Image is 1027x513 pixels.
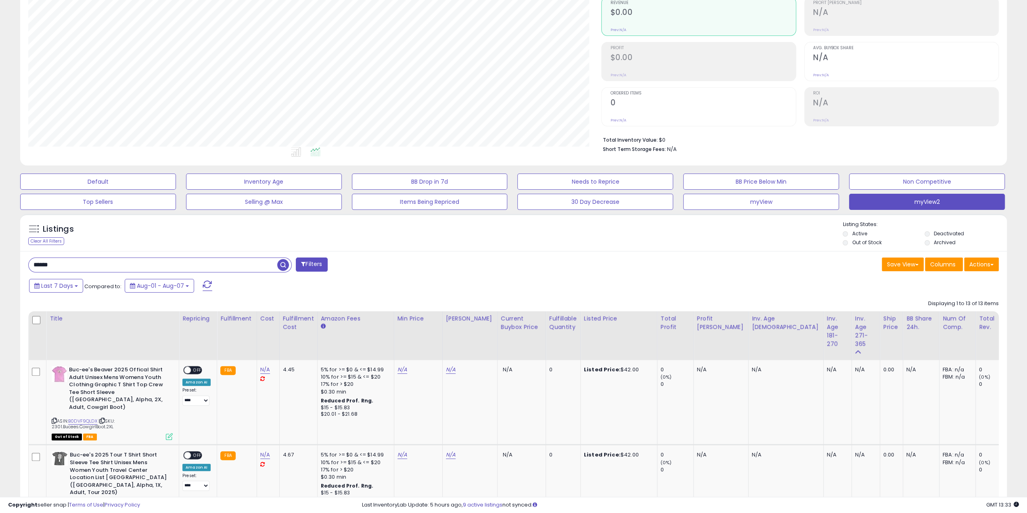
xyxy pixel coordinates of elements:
[260,366,270,374] a: N/A
[182,473,211,491] div: Preset:
[220,451,235,460] small: FBA
[69,366,167,413] b: Buc-ee's Beaver 2025 Offical Shirt Adult Unisex Mens Womens Youth Clothing Graphic T Shirt Top Cr...
[186,174,342,190] button: Inventory Age
[52,433,82,440] span: All listings that are currently out of stock and unavailable for purchase on Amazon
[813,8,998,19] h2: N/A
[584,314,654,323] div: Listed Price
[855,366,874,373] div: N/A
[906,314,936,331] div: BB Share 24h.
[855,451,874,459] div: N/A
[50,314,176,323] div: Title
[29,279,83,293] button: Last 7 Days
[182,464,211,471] div: Amazon AI
[752,314,820,331] div: Inv. Age [DEMOGRAPHIC_DATA]
[813,1,998,5] span: Profit [PERSON_NAME]
[584,366,621,373] b: Listed Price:
[321,388,388,396] div: $0.30 min
[52,418,115,430] span: | SKU: 2301.Bucees.CowgirlBoot.2XL
[752,451,817,459] div: N/A
[852,230,867,237] label: Active
[397,314,439,323] div: Min Price
[191,367,204,374] span: OFF
[397,366,407,374] a: N/A
[697,451,742,459] div: N/A
[883,366,897,373] div: 0.00
[697,366,742,373] div: N/A
[661,366,693,373] div: 0
[321,473,388,481] div: $0.30 min
[813,46,998,50] span: Avg. Buybox Share
[943,451,969,459] div: FBA: n/a
[28,237,64,245] div: Clear All Filters
[943,373,969,381] div: FBM: n/a
[321,373,388,381] div: 10% for >= $15 & <= $20
[827,314,848,348] div: Inv. Age 181-270
[852,239,881,246] label: Out of Stock
[813,53,998,64] h2: N/A
[352,174,508,190] button: BB Drop in 7d
[182,314,213,323] div: Repricing
[827,451,845,459] div: N/A
[843,221,1007,228] p: Listing States:
[8,501,140,509] div: seller snap | |
[813,73,829,77] small: Prev: N/A
[883,451,897,459] div: 0.00
[827,366,845,373] div: N/A
[979,366,1012,373] div: 0
[260,314,276,323] div: Cost
[283,451,311,459] div: 4.67
[321,314,391,323] div: Amazon Fees
[362,501,1019,509] div: Last InventoryLab Update: 5 hours ago, not synced.
[697,314,745,331] div: Profit [PERSON_NAME]
[602,146,665,153] b: Short Term Storage Fees:
[69,501,103,509] a: Terms of Use
[321,482,374,489] b: Reduced Prof. Rng.
[661,314,690,331] div: Total Profit
[321,451,388,459] div: 5% for >= $0 & <= $14.99
[661,381,693,388] div: 0
[610,98,795,109] h2: 0
[220,314,253,323] div: Fulfillment
[182,379,211,386] div: Amazon AI
[283,366,311,373] div: 4.45
[70,451,168,498] b: Buc-ee's 2025 Tour T Shirt Short Sleeve Tee Shirt Unisex Mens Women Youth Travel Center Location ...
[321,466,388,473] div: 17% for > $20
[928,300,999,308] div: Displaying 1 to 13 of 13 items
[943,459,969,466] div: FBM: n/a
[446,451,456,459] a: N/A
[882,258,924,271] button: Save View
[943,366,969,373] div: FBA: n/a
[925,258,963,271] button: Columns
[906,366,933,373] div: N/A
[68,418,97,425] a: B0DVF9QLDX
[503,366,512,373] span: N/A
[602,136,657,143] b: Total Inventory Value:
[683,174,839,190] button: BB Price Below Min
[661,374,672,380] small: (0%)
[584,451,651,459] div: $42.00
[813,98,998,109] h2: N/A
[661,451,693,459] div: 0
[584,366,651,373] div: $42.00
[503,451,512,459] span: N/A
[52,451,68,466] img: 41M3KYNm4rL._SL40_.jpg
[137,282,184,290] span: Aug-01 - Aug-07
[321,381,388,388] div: 17% for > $20
[661,459,672,466] small: (0%)
[986,501,1019,509] span: 2025-08-15 13:33 GMT
[283,314,314,331] div: Fulfillment Cost
[191,452,204,459] span: OFF
[517,194,673,210] button: 30 Day Decrease
[501,314,542,331] div: Current Buybox Price
[463,501,502,509] a: 9 active listings
[934,239,956,246] label: Archived
[610,1,795,5] span: Revenue
[752,366,817,373] div: N/A
[186,194,342,210] button: Selling @ Max
[883,314,899,331] div: Ship Price
[321,404,388,411] div: $15 - $15.83
[397,451,407,459] a: N/A
[352,194,508,210] button: Items Being Repriced
[517,174,673,190] button: Needs to Reprice
[321,323,326,330] small: Amazon Fees.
